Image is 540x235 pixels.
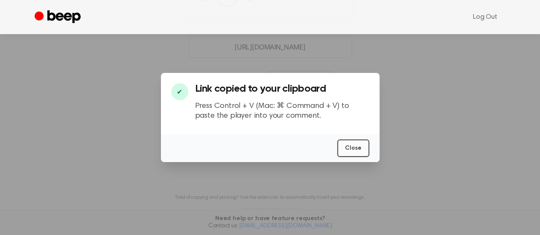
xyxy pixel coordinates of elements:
[171,83,188,100] div: ✔
[464,7,506,27] a: Log Out
[195,102,369,121] p: Press Control + V (Mac: ⌘ Command + V) to paste the player into your comment.
[35,9,83,26] a: Beep
[195,83,369,95] h3: Link copied to your clipboard
[337,139,369,157] button: Close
